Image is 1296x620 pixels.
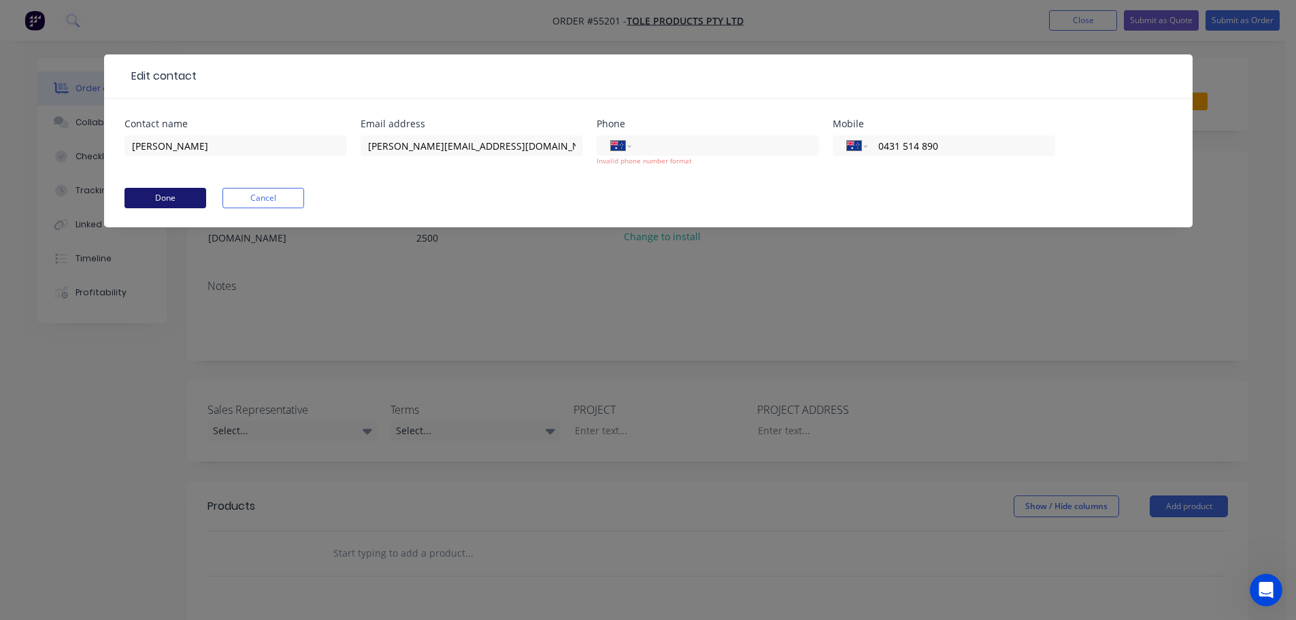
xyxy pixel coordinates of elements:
[1250,574,1282,606] iframe: Intercom live chat
[597,119,819,129] div: Phone
[597,156,819,166] div: Invalid phone number format
[124,119,347,129] div: Contact name
[124,188,206,208] button: Done
[361,119,583,129] div: Email address
[124,68,197,84] div: Edit contact
[833,119,1055,129] div: Mobile
[222,188,304,208] button: Cancel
